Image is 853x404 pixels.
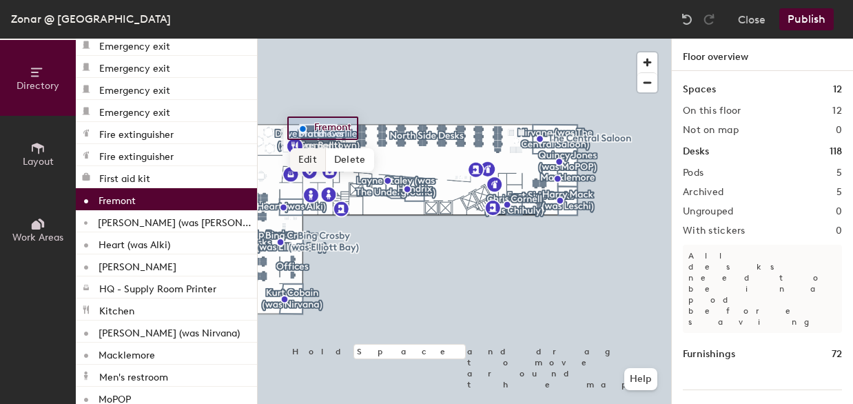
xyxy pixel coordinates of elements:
[624,368,657,390] button: Help
[99,37,170,52] p: Emergency exit
[99,169,150,185] p: First aid kit
[702,12,716,26] img: Redo
[99,323,240,339] p: [PERSON_NAME] (was Nirvana)
[99,147,174,163] p: Fire extinguisher
[12,232,63,243] span: Work Areas
[672,39,853,71] h1: Floor overview
[833,82,842,97] h1: 12
[738,8,765,30] button: Close
[683,245,842,333] p: All desks need to be in a pod before saving
[683,82,716,97] h1: Spaces
[683,347,735,362] h1: Furnishings
[683,125,739,136] h2: Not on map
[11,10,171,28] div: Zonar @ [GEOGRAPHIC_DATA]
[23,156,54,168] span: Layout
[99,279,216,295] p: HQ - Supply Room Printer
[836,168,842,179] h2: 5
[836,225,842,236] h2: 0
[99,59,170,74] p: Emergency exit
[832,347,842,362] h1: 72
[17,80,59,92] span: Directory
[99,235,170,251] p: Heart (was Alki)
[832,105,842,117] h2: 12
[99,345,155,361] p: Macklemore
[98,213,254,229] p: [PERSON_NAME] (was [PERSON_NAME])
[99,367,168,383] p: Men's restroom
[836,187,842,198] h2: 5
[683,168,703,179] h2: Pods
[99,257,176,273] p: [PERSON_NAME]
[99,103,170,119] p: Emergency exit
[683,144,709,159] h1: Desks
[779,8,834,30] button: Publish
[680,12,694,26] img: Undo
[290,148,326,172] span: Edit
[99,301,134,317] p: Kitchen
[99,125,174,141] p: Fire extinguisher
[683,187,723,198] h2: Archived
[683,206,734,217] h2: Ungrouped
[683,105,741,117] h2: On this floor
[830,144,842,159] h1: 118
[99,81,170,97] p: Emergency exit
[99,191,136,207] p: Fremont
[836,206,842,217] h2: 0
[836,125,842,136] h2: 0
[326,148,374,172] span: Delete
[683,225,746,236] h2: With stickers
